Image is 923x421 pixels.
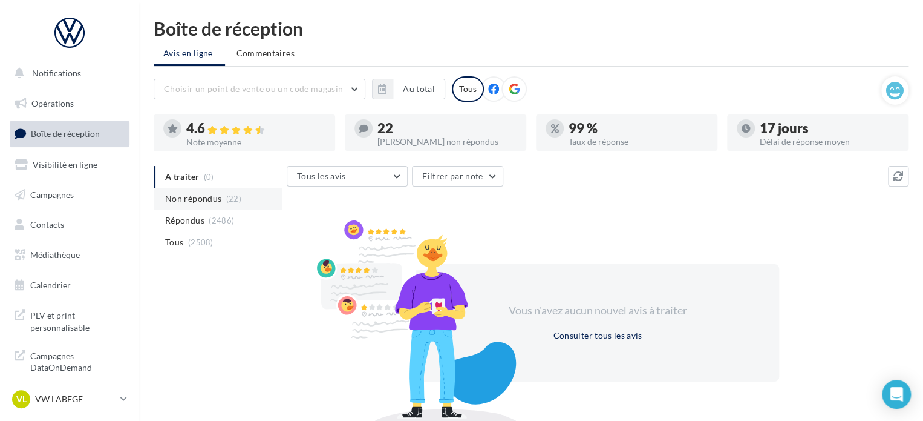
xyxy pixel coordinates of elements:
[377,122,517,135] div: 22
[186,138,325,147] div: Note moyenne
[31,128,100,139] span: Boîte de réception
[165,214,204,227] span: Répondus
[165,193,221,205] span: Non répondus
[7,91,132,116] a: Opérations
[7,182,132,208] a: Campagnes
[164,84,343,94] span: Choisir un point de vente ou un code magasin
[7,273,132,298] a: Calendrier
[30,219,64,230] span: Contacts
[32,68,81,78] span: Notifications
[548,328,647,343] button: Consulter tous les avis
[297,171,346,181] span: Tous les avis
[7,61,127,86] button: Notifications
[7,302,132,338] a: PLV et print personnalisable
[209,216,234,225] span: (2486)
[236,48,295,58] span: Commentaires
[287,166,408,187] button: Tous les avis
[494,303,702,319] div: Vous n'avez aucun nouvel avis à traiter
[7,343,132,379] a: Campagnes DataOnDemand
[569,122,708,135] div: 99 %
[569,138,708,146] div: Taux de réponse
[882,380,911,409] div: Open Intercom Messenger
[760,138,899,146] div: Délai de réponse moyen
[186,122,325,136] div: 4.6
[7,152,132,177] a: Visibilité en ligne
[412,166,503,187] button: Filtrer par note
[393,79,445,99] button: Au total
[165,236,183,248] span: Tous
[154,79,365,99] button: Choisir un point de vente ou un code magasin
[154,19,908,38] div: Boîte de réception
[226,194,241,204] span: (22)
[760,122,899,135] div: 17 jours
[7,212,132,237] a: Contacts
[452,76,484,102] div: Tous
[188,237,214,247] span: (2508)
[372,79,445,99] button: Au total
[30,189,74,199] span: Campagnes
[377,138,517,146] div: [PERSON_NAME] non répondus
[30,250,80,260] span: Médiathèque
[30,348,125,374] span: Campagnes DataOnDemand
[33,159,97,170] span: Visibilité en ligne
[35,393,116,405] p: VW LABEGE
[16,393,27,405] span: VL
[10,388,129,411] a: VL VW LABEGE
[30,280,71,290] span: Calendrier
[31,98,74,108] span: Opérations
[7,242,132,268] a: Médiathèque
[30,307,125,333] span: PLV et print personnalisable
[7,121,132,147] a: Boîte de réception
